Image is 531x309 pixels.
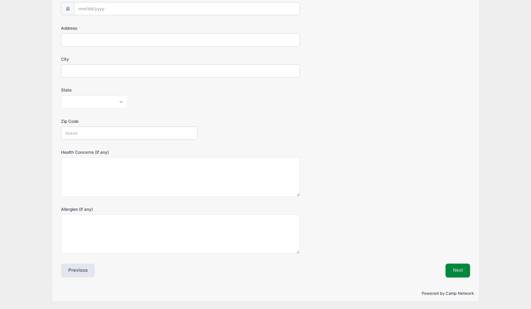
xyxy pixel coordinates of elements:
[61,264,95,277] button: Previous
[445,264,470,277] button: Next
[74,2,300,15] input: mm/dd/yyyy
[57,291,474,297] p: Powered by Camp Network
[61,206,197,212] label: Allergies (if any)
[61,126,197,139] input: xxxxx
[61,25,197,31] label: Address
[61,56,197,62] label: City
[61,118,197,124] label: Zip Code
[61,149,197,155] label: Health Concerns (if any)
[61,87,197,93] label: State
